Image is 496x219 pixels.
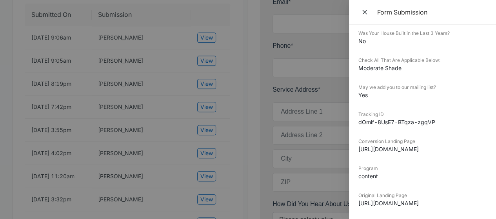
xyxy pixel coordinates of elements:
dd: content [358,172,487,180]
dd: Moderate Shade [358,64,487,72]
dd: [URL][DOMAIN_NAME] [358,145,487,153]
dt: Program [358,165,487,172]
dt: Conversion Landing Page [358,138,487,145]
dt: Check All That Are Applicable Below: [358,57,487,64]
input: State [96,196,180,215]
dt: May we add you to our mailing list? [358,84,487,91]
dd: [URL][DOMAIN_NAME] [358,199,487,207]
button: Close [358,6,372,18]
div: Form Submission [377,8,487,16]
span: Close [361,7,370,18]
dd: No [358,37,487,45]
dt: Tracking ID [358,111,487,118]
dt: Original Landing Page [358,192,487,199]
dd: Yes [358,91,487,99]
dt: Was Your House Built in the Last 3 Years? [358,30,487,37]
dd: dOmif-8UsE7-BTqza-zgqVP [358,118,487,126]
